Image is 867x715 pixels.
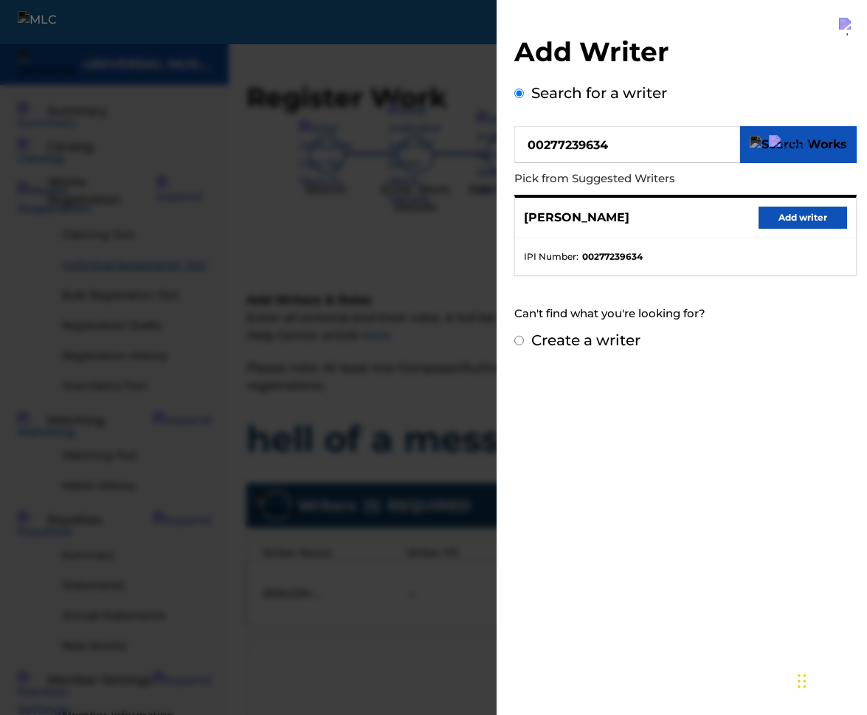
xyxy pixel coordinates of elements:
[18,11,75,32] img: MLC Logo
[524,250,578,263] span: IPI Number :
[531,84,667,102] label: Search for a writer
[514,126,740,163] input: Search writer's name or IPI Number
[759,207,847,229] button: Add writer
[793,644,867,715] iframe: Chat Widget
[798,659,806,703] div: Drag
[514,35,857,73] h2: Add Writer
[582,250,643,263] strong: 00277239634
[769,135,811,153] img: close
[514,163,773,195] p: Pick from Suggested Writers
[524,209,629,227] p: [PERSON_NAME]
[514,298,857,330] div: Can't find what you're looking for?
[531,331,640,349] label: Create a writer
[750,136,847,153] img: Search Works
